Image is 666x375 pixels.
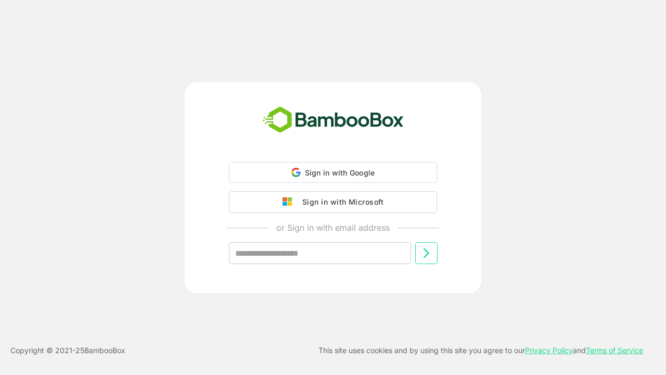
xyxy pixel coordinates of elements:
div: Sign in with Microsoft [297,195,383,209]
a: Terms of Service [586,346,643,355]
p: Copyright © 2021- 25 BambooBox [10,344,125,357]
p: or Sign in with email address [276,221,390,234]
p: This site uses cookies and by using this site you agree to our and [318,344,643,357]
button: Sign in with Microsoft [229,191,437,213]
span: Sign in with Google [305,168,375,177]
a: Privacy Policy [525,346,573,355]
img: google [283,197,297,207]
div: Sign in with Google [229,162,437,183]
img: bamboobox [257,103,409,137]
